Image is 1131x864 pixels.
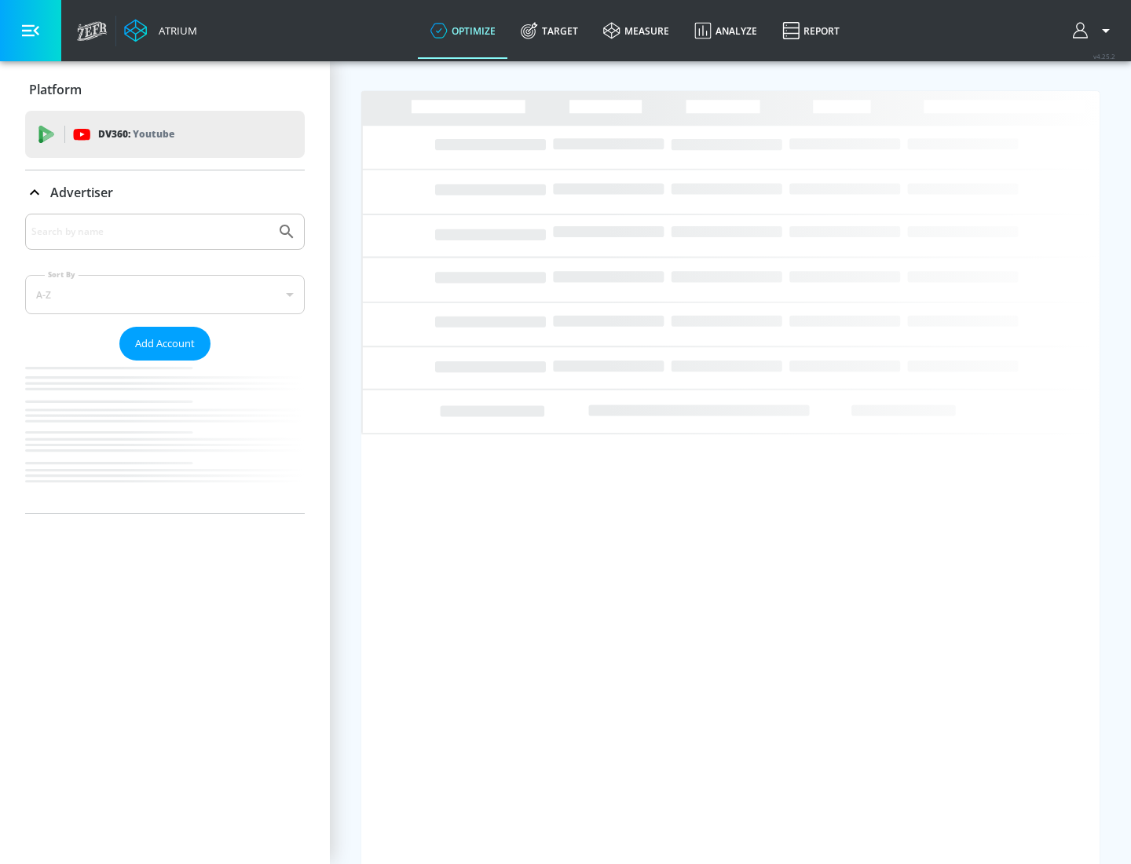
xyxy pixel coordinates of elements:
[508,2,591,59] a: Target
[45,269,79,280] label: Sort By
[682,2,770,59] a: Analyze
[50,184,113,201] p: Advertiser
[152,24,197,38] div: Atrium
[124,19,197,42] a: Atrium
[25,275,305,314] div: A-Z
[25,170,305,214] div: Advertiser
[133,126,174,142] p: Youtube
[591,2,682,59] a: measure
[25,68,305,112] div: Platform
[418,2,508,59] a: optimize
[25,111,305,158] div: DV360: Youtube
[98,126,174,143] p: DV360:
[119,327,210,361] button: Add Account
[135,335,195,353] span: Add Account
[770,2,852,59] a: Report
[1093,52,1115,60] span: v 4.25.2
[25,214,305,513] div: Advertiser
[31,221,269,242] input: Search by name
[25,361,305,513] nav: list of Advertiser
[29,81,82,98] p: Platform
